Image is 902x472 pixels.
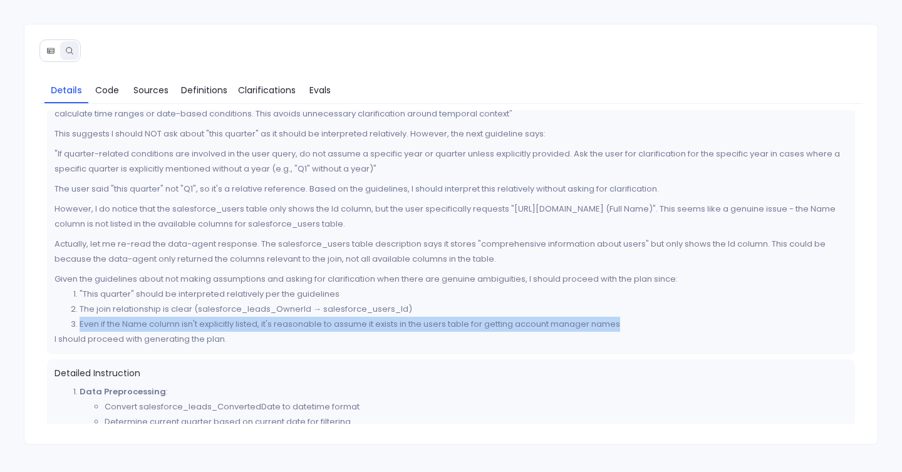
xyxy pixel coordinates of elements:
p: I should proceed with generating the plan. [54,332,848,347]
li: Convert salesforce_leads_ConvertedDate to datetime format [105,399,848,414]
span: Details [51,83,82,97]
span: Sources [133,83,168,97]
li: Determine current quarter based on current date for filtering [105,414,848,429]
li: "This quarter" should be interpreted relatively per the guidelines [80,287,848,302]
span: Detailed Instruction [54,367,848,379]
p: Actually, let me re-read the data-agent response. The salesforce_users table description says it ... [54,237,848,267]
p: "If quarter-related conditions are involved in the user query, do not assume a specific year or q... [54,146,848,177]
li: The join relationship is clear (salesforce_leads_OwnerId → salesforce_users_Id) [80,302,848,317]
span: Evals [309,83,331,97]
span: Definitions [181,83,227,97]
p: However, I do notice that the salesforce_users table only shows the Id column, but the user speci... [54,202,848,232]
strong: Data Preprocessing [80,386,166,398]
span: Clarifications [238,83,296,97]
li: Even if the Name column isn't explicitly listed, it's reasonable to assume it exists in the users... [80,317,848,332]
p: Given the guidelines about not making assumptions and asking for clarification when there are gen... [54,272,848,287]
span: Code [95,83,119,97]
p: This suggests I should NOT ask about "this quarter" as it should be interpreted relatively. Howev... [54,126,848,141]
p: The user said "this quarter" not "Q1", so it's a relative reference. Based on the guidelines, I s... [54,182,848,197]
li: : [80,384,848,429]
